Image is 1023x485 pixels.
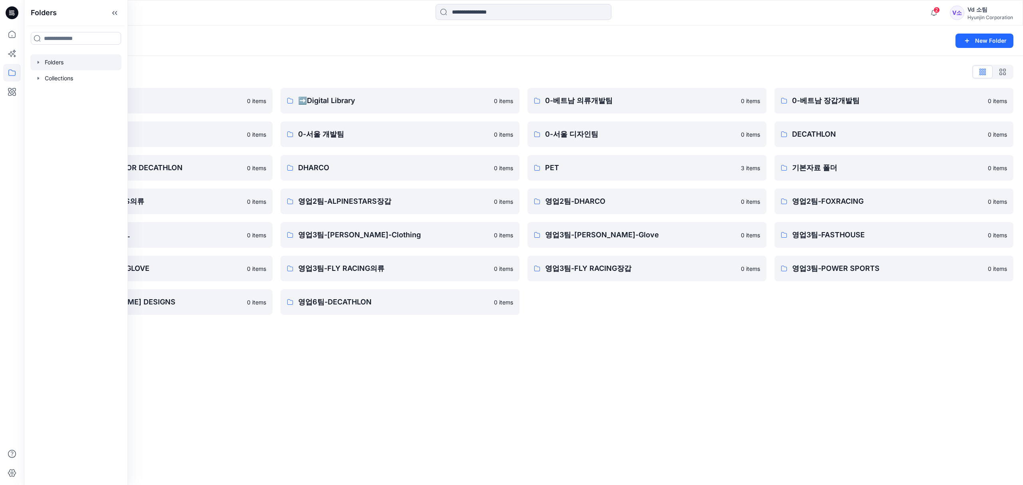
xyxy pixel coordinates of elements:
[247,264,266,273] p: 0 items
[34,121,273,147] a: 0-본사VD0 items
[34,256,273,281] a: 영업3팀-FASTHOUSE GLOVE0 items
[51,296,242,308] p: 영업3팀-[PERSON_NAME] DESIGNS
[988,197,1007,206] p: 0 items
[34,189,273,214] a: 영업2팀-ALPINESTARS의류0 items
[298,129,489,140] p: 0-서울 개발팀
[792,162,983,173] p: 기본자료 폴더
[988,164,1007,172] p: 0 items
[545,229,736,241] p: 영업3팀-[PERSON_NAME]-Glove
[967,5,1013,14] div: Vd 소팀
[545,129,736,140] p: 0-서울 디자인팀
[494,164,513,172] p: 0 items
[34,222,273,248] a: 영업3팀-5.11 TACTICAL0 items
[494,231,513,239] p: 0 items
[950,6,964,20] div: V소
[34,289,273,315] a: 영업3팀-[PERSON_NAME] DESIGNS0 items
[527,189,766,214] a: 영업2팀-DHARCO0 items
[494,197,513,206] p: 0 items
[792,95,983,106] p: 0-베트남 장갑개발팀
[527,222,766,248] a: 영업3팀-[PERSON_NAME]-Glove0 items
[281,289,519,315] a: 영업6팀-DECATHLON0 items
[247,197,266,206] p: 0 items
[247,298,266,306] p: 0 items
[298,162,489,173] p: DHARCO
[774,121,1013,147] a: DECATHLON0 items
[298,196,489,207] p: 영업2팀-ALPINESTARS장갑
[774,222,1013,248] a: 영업3팀-FASTHOUSE0 items
[933,7,940,13] span: 2
[792,263,983,274] p: 영업3팀-POWER SPORTS
[741,130,760,139] p: 0 items
[281,256,519,281] a: 영업3팀-FLY RACING의류0 items
[792,129,983,140] p: DECATHLON
[741,97,760,105] p: 0 items
[34,155,273,181] a: DESIGN PROPOSAL FOR DECATHLON0 items
[51,229,242,241] p: 영업3팀-5.11 TACTICAL
[51,95,242,106] p: ♻️Project
[247,164,266,172] p: 0 items
[527,121,766,147] a: 0-서울 디자인팀0 items
[281,88,519,113] a: ➡️Digital Library0 items
[955,34,1013,48] button: New Folder
[51,129,242,140] p: 0-본사VD
[988,231,1007,239] p: 0 items
[298,263,489,274] p: 영업3팀-FLY RACING의류
[741,197,760,206] p: 0 items
[988,130,1007,139] p: 0 items
[247,231,266,239] p: 0 items
[741,264,760,273] p: 0 items
[34,88,273,113] a: ♻️Project0 items
[298,229,489,241] p: 영업3팀-[PERSON_NAME]-Clothing
[51,263,242,274] p: 영업3팀-FASTHOUSE GLOVE
[545,95,736,106] p: 0-베트남 의류개발팀
[281,121,519,147] a: 0-서울 개발팀0 items
[247,130,266,139] p: 0 items
[281,189,519,214] a: 영업2팀-ALPINESTARS장갑0 items
[494,298,513,306] p: 0 items
[545,196,736,207] p: 영업2팀-DHARCO
[494,130,513,139] p: 0 items
[774,189,1013,214] a: 영업2팀-FOXRACING0 items
[527,256,766,281] a: 영업3팀-FLY RACING장갑0 items
[298,296,489,308] p: 영업6팀-DECATHLON
[988,264,1007,273] p: 0 items
[545,162,736,173] p: PET
[988,97,1007,105] p: 0 items
[792,229,983,241] p: 영업3팀-FASTHOUSE
[247,97,266,105] p: 0 items
[281,222,519,248] a: 영업3팀-[PERSON_NAME]-Clothing0 items
[494,264,513,273] p: 0 items
[281,155,519,181] a: DHARCO0 items
[298,95,489,106] p: ➡️Digital Library
[774,88,1013,113] a: 0-베트남 장갑개발팀0 items
[741,164,760,172] p: 3 items
[51,162,242,173] p: DESIGN PROPOSAL FOR DECATHLON
[527,88,766,113] a: 0-베트남 의류개발팀0 items
[792,196,983,207] p: 영업2팀-FOXRACING
[527,155,766,181] a: PET3 items
[774,256,1013,281] a: 영업3팀-POWER SPORTS0 items
[545,263,736,274] p: 영업3팀-FLY RACING장갑
[774,155,1013,181] a: 기본자료 폴더0 items
[494,97,513,105] p: 0 items
[741,231,760,239] p: 0 items
[51,196,242,207] p: 영업2팀-ALPINESTARS의류
[967,14,1013,20] div: Hyunjin Corporation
